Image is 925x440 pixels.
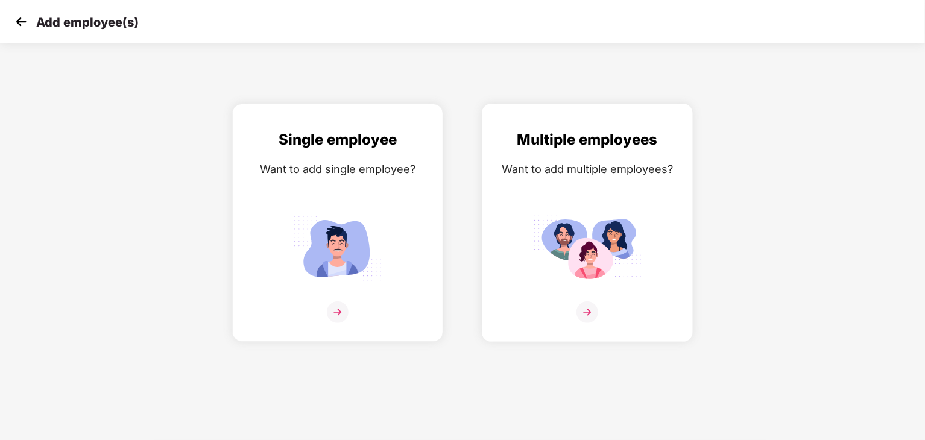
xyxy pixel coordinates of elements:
[533,210,642,286] img: svg+xml;base64,PHN2ZyB4bWxucz0iaHR0cDovL3d3dy53My5vcmcvMjAwMC9zdmciIGlkPSJNdWx0aXBsZV9lbXBsb3llZS...
[494,160,680,178] div: Want to add multiple employees?
[36,15,139,30] p: Add employee(s)
[245,128,431,151] div: Single employee
[327,301,349,323] img: svg+xml;base64,PHN2ZyB4bWxucz0iaHR0cDovL3d3dy53My5vcmcvMjAwMC9zdmciIHdpZHRoPSIzNiIgaGVpZ2h0PSIzNi...
[245,160,431,178] div: Want to add single employee?
[576,301,598,323] img: svg+xml;base64,PHN2ZyB4bWxucz0iaHR0cDovL3d3dy53My5vcmcvMjAwMC9zdmciIHdpZHRoPSIzNiIgaGVpZ2h0PSIzNi...
[494,128,680,151] div: Multiple employees
[12,13,30,31] img: svg+xml;base64,PHN2ZyB4bWxucz0iaHR0cDovL3d3dy53My5vcmcvMjAwMC9zdmciIHdpZHRoPSIzMCIgaGVpZ2h0PSIzMC...
[283,210,392,286] img: svg+xml;base64,PHN2ZyB4bWxucz0iaHR0cDovL3d3dy53My5vcmcvMjAwMC9zdmciIGlkPSJTaW5nbGVfZW1wbG95ZWUiIH...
